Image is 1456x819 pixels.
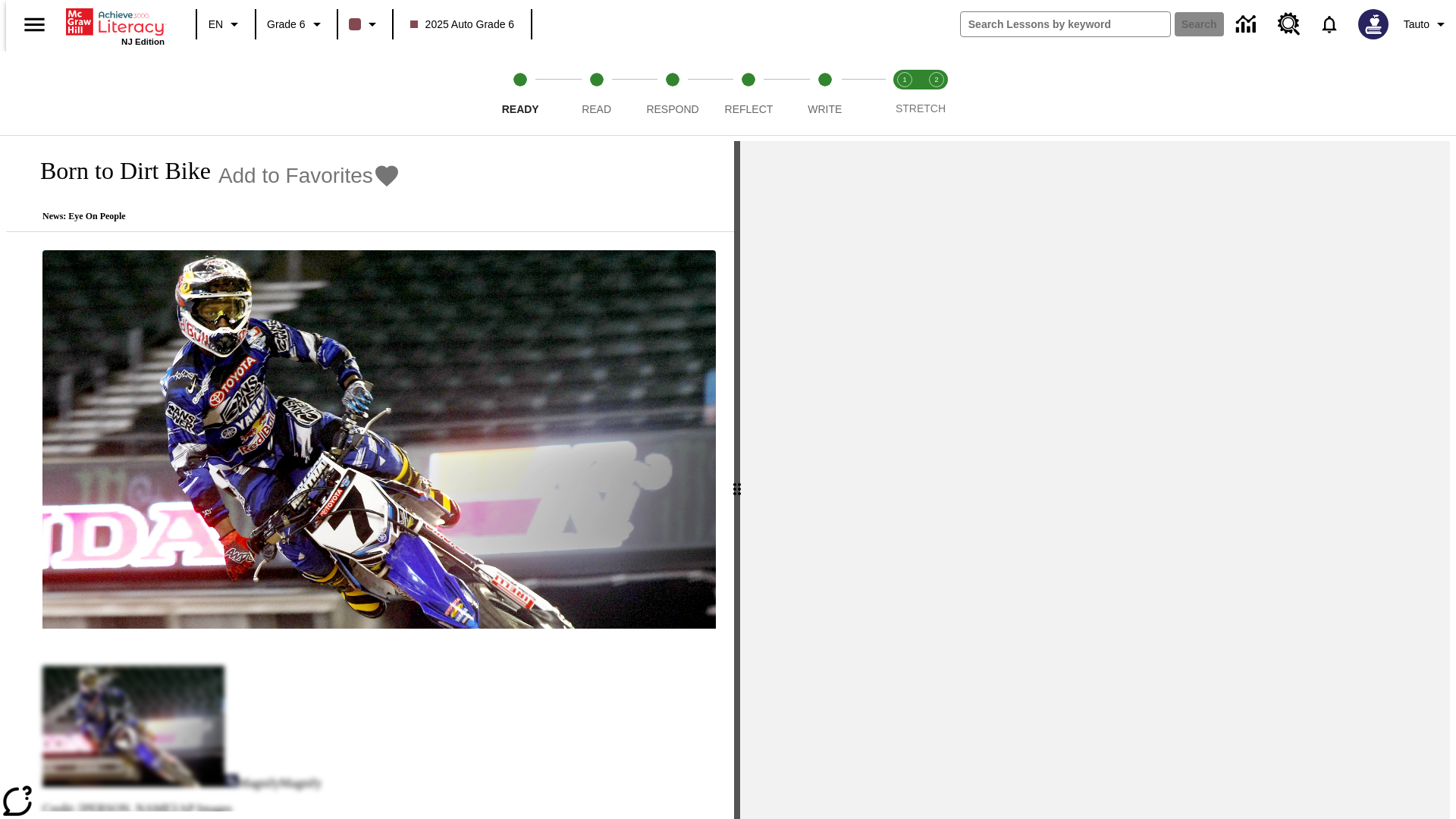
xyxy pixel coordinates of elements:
text: 1 [902,76,906,83]
p: News: Eye On People [24,211,400,222]
span: EN [209,17,223,33]
span: Grade 6 [267,17,306,33]
a: Notifications [1310,5,1349,44]
div: Press Enter or Spacebar and then press right and left arrow keys to move the slider [734,141,740,819]
button: Respond step 3 of 5 [629,52,717,135]
span: STRETCH [896,102,946,115]
button: Add to Favorites - Born to Dirt Bike [218,162,400,189]
div: activity [740,141,1450,819]
text: 2 [934,76,938,83]
button: Write step 5 of 5 [781,52,869,135]
span: Write [808,103,842,115]
button: Stretch Read step 1 of 2 [883,52,927,135]
button: Read step 2 of 5 [552,52,640,135]
img: Motocross racer James Stewart flies through the air on his dirt bike. [42,250,716,629]
a: Resource Center, Will open in new tab [1269,4,1310,45]
img: Avatar [1358,9,1389,39]
h1: Born to Dirt Bike [24,157,211,185]
span: NJ Edition [121,37,165,46]
button: Reflect step 4 of 5 [704,52,792,135]
span: Reflect [725,103,773,115]
a: Data Center [1227,4,1269,45]
button: Stretch Respond step 2 of 2 [915,52,959,135]
button: Language: EN, Select a language [202,11,250,38]
span: Ready [502,103,539,115]
button: Ready step 1 of 5 [476,52,564,135]
button: Grade: Grade 6, Select a grade [261,11,332,38]
button: Select a new avatar [1349,5,1398,44]
input: search field [961,12,1170,36]
span: Add to Favorites [218,164,373,188]
span: Read [582,103,611,115]
button: Profile/Settings [1398,11,1456,38]
div: reading [6,141,734,811]
span: Tauto [1404,17,1429,33]
span: 2025 Auto Grade 6 [410,17,515,33]
span: Respond [646,103,698,115]
div: Home [66,5,165,46]
button: Class color is dark brown. Change class color [343,11,388,38]
button: Open side menu [12,2,57,47]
